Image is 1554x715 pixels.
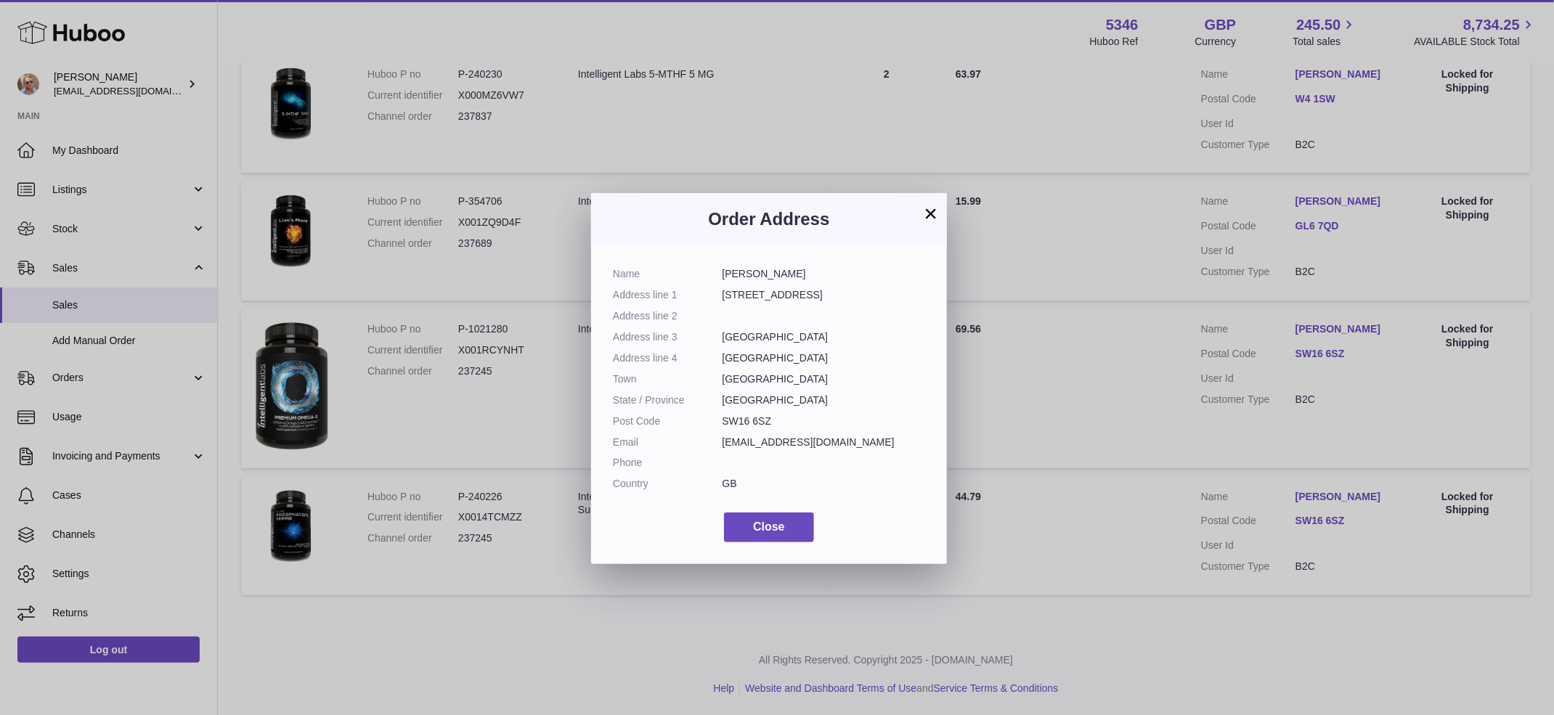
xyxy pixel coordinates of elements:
[723,330,926,344] dd: [GEOGRAPHIC_DATA]
[613,267,723,281] dt: Name
[613,208,925,231] h3: Order Address
[613,288,723,302] dt: Address line 1
[613,477,723,491] dt: Country
[723,477,926,491] dd: GB
[723,436,926,449] dd: [EMAIL_ADDRESS][DOMAIN_NAME]
[613,351,723,365] dt: Address line 4
[613,414,723,428] dt: Post Code
[613,456,723,470] dt: Phone
[753,520,785,533] span: Close
[613,330,723,344] dt: Address line 3
[723,414,926,428] dd: SW16 6SZ
[723,372,926,386] dd: [GEOGRAPHIC_DATA]
[723,267,926,281] dd: [PERSON_NAME]
[724,512,814,542] button: Close
[613,372,723,386] dt: Town
[723,351,926,365] dd: [GEOGRAPHIC_DATA]
[723,393,926,407] dd: [GEOGRAPHIC_DATA]
[613,309,723,323] dt: Address line 2
[613,436,723,449] dt: Email
[613,393,723,407] dt: State / Province
[723,288,926,302] dd: [STREET_ADDRESS]
[922,205,940,222] button: ×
